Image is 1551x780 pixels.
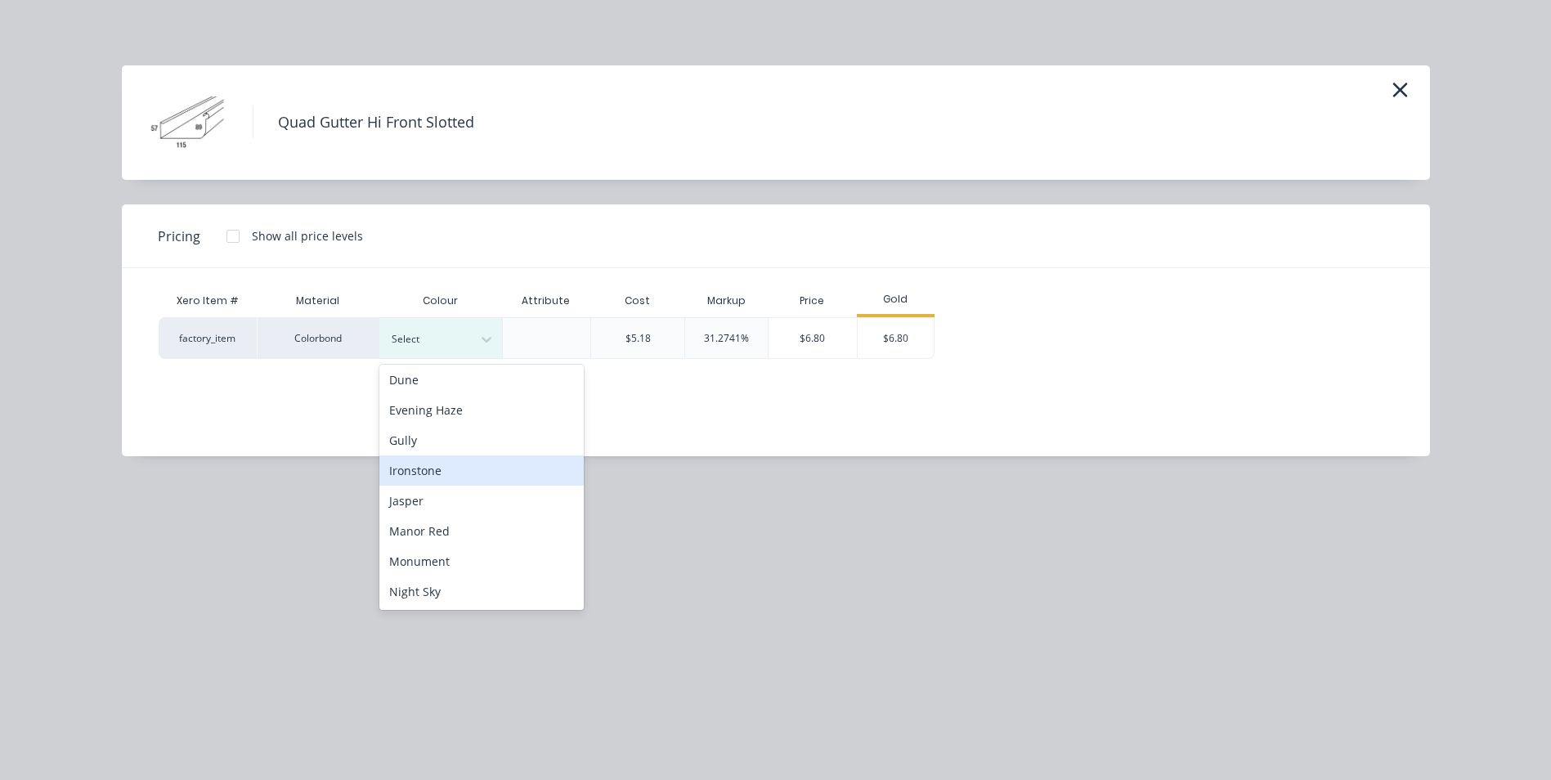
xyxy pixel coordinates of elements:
[379,576,584,607] div: Night Sky
[379,607,584,637] div: Pale Eucalypt
[252,227,363,244] div: Show all price levels
[704,331,749,346] div: 31.2741%
[379,395,584,425] div: Evening Haze
[768,285,857,317] div: Price
[257,285,379,317] div: Material
[379,455,584,486] div: Ironstone
[509,280,583,321] div: Attribute
[769,318,857,358] div: $6.80
[159,285,257,317] div: Xero Item #
[159,317,257,359] div: factory_item
[379,486,584,516] div: Jasper
[253,107,499,138] h4: Quad Gutter Hi Front Slotted
[590,285,684,317] div: Cost
[379,285,502,317] div: Colour
[858,318,935,358] div: $6.80
[379,516,584,546] div: Manor Red
[625,331,651,346] div: $5.18
[146,82,228,164] img: Quad Gutter Hi Front Slotted
[379,546,584,576] div: Monument
[379,365,584,395] div: Dune
[684,285,768,317] div: Markup
[857,292,935,307] div: Gold
[257,317,379,359] div: Colorbond
[158,226,200,246] span: Pricing
[379,425,584,455] div: Gully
